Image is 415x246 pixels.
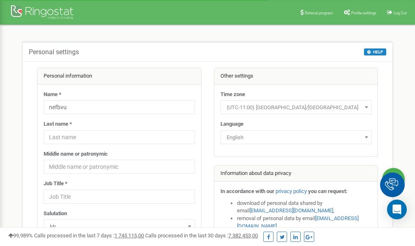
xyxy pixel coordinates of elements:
[364,48,386,55] button: HELP
[145,232,258,239] span: Calls processed in the last 30 days :
[44,210,67,218] label: Salutation
[46,221,192,232] span: Mr.
[44,120,72,128] label: Last name *
[44,190,195,204] input: Job Title
[29,48,79,56] h5: Personal settings
[220,188,274,194] strong: In accordance with our
[223,102,369,113] span: (UTC-11:00) Pacific/Midway
[37,68,201,85] div: Personal information
[228,232,258,239] u: 7 382 453,00
[44,130,195,144] input: Last name
[114,232,144,239] u: 1 745 115,00
[44,100,195,114] input: Name
[214,68,378,85] div: Other settings
[223,132,369,143] span: English
[44,180,67,188] label: Job Title *
[276,188,307,194] a: privacy policy
[220,91,245,99] label: Time zone
[34,232,144,239] span: Calls processed in the last 7 days :
[220,100,372,114] span: (UTC-11:00) Pacific/Midway
[394,11,407,15] span: Log Out
[308,188,348,194] strong: you can request:
[44,150,108,158] label: Middle name or patronymic
[237,215,372,230] li: removal of personal data by email ,
[305,11,333,15] span: Referral program
[44,91,61,99] label: Name *
[220,130,372,144] span: English
[220,120,243,128] label: Language
[237,200,372,215] li: download of personal data shared by email ,
[8,232,33,239] span: 99,989%
[250,207,333,214] a: [EMAIL_ADDRESS][DOMAIN_NAME]
[351,11,376,15] span: Profile settings
[214,166,378,182] div: Information about data privacy
[387,200,407,219] div: Open Intercom Messenger
[44,219,195,233] span: Mr.
[44,160,195,174] input: Middle name or patronymic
